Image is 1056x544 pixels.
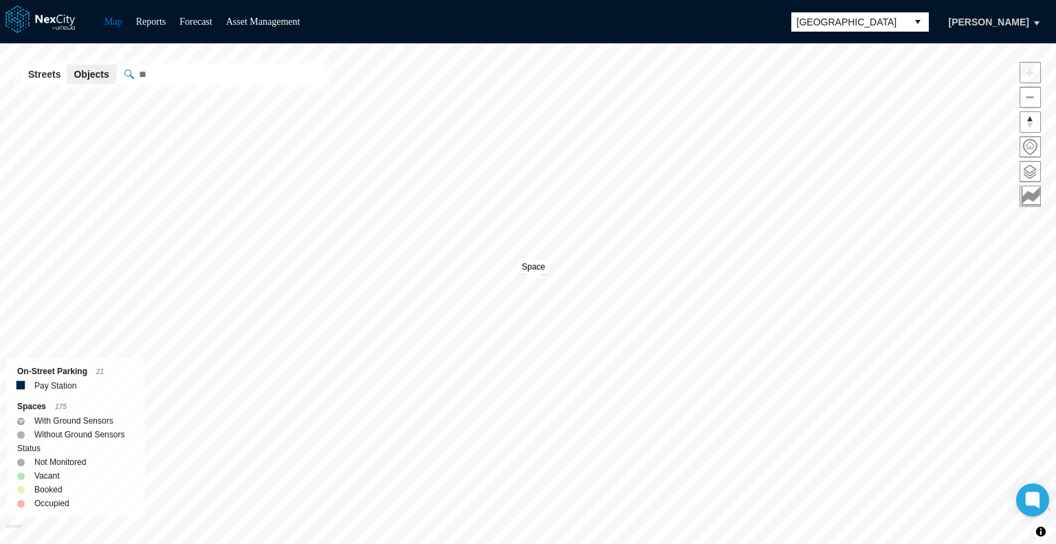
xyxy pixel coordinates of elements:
[34,483,63,497] label: Booked
[1020,111,1041,133] button: Reset bearing to north
[34,469,59,483] label: Vacant
[17,400,135,414] div: Spaces
[17,442,135,455] div: Status
[28,67,60,81] span: Streets
[34,497,69,510] label: Occupied
[67,65,115,84] button: Objects
[96,368,104,376] span: 21
[522,262,545,272] span: Space
[104,17,122,27] a: Map
[1020,112,1040,132] span: Reset bearing to north
[1020,136,1041,157] button: Home
[34,414,113,428] label: With Ground Sensors
[1020,161,1041,182] button: Layers management
[1020,186,1041,207] button: Key metrics
[74,67,109,81] span: Objects
[55,403,67,411] span: 175
[797,15,901,29] span: [GEOGRAPHIC_DATA]
[934,10,1044,34] button: [PERSON_NAME]
[1033,523,1049,540] button: Toggle attribution
[34,379,76,393] label: Pay Station
[17,365,135,379] div: On-Street Parking
[1020,87,1041,108] button: Zoom out
[34,428,124,442] label: Without Ground Sensors
[6,524,22,540] a: Mapbox homepage
[1037,524,1045,539] span: Toggle attribution
[34,455,86,469] label: Not Monitored
[179,17,212,27] a: Forecast
[1020,87,1040,107] span: Zoom out
[226,17,300,27] a: Asset Management
[949,15,1029,29] span: [PERSON_NAME]
[21,65,67,84] button: Streets
[136,17,166,27] a: Reports
[907,12,929,32] button: select
[1020,62,1041,83] button: Zoom in
[1020,63,1040,83] span: Zoom in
